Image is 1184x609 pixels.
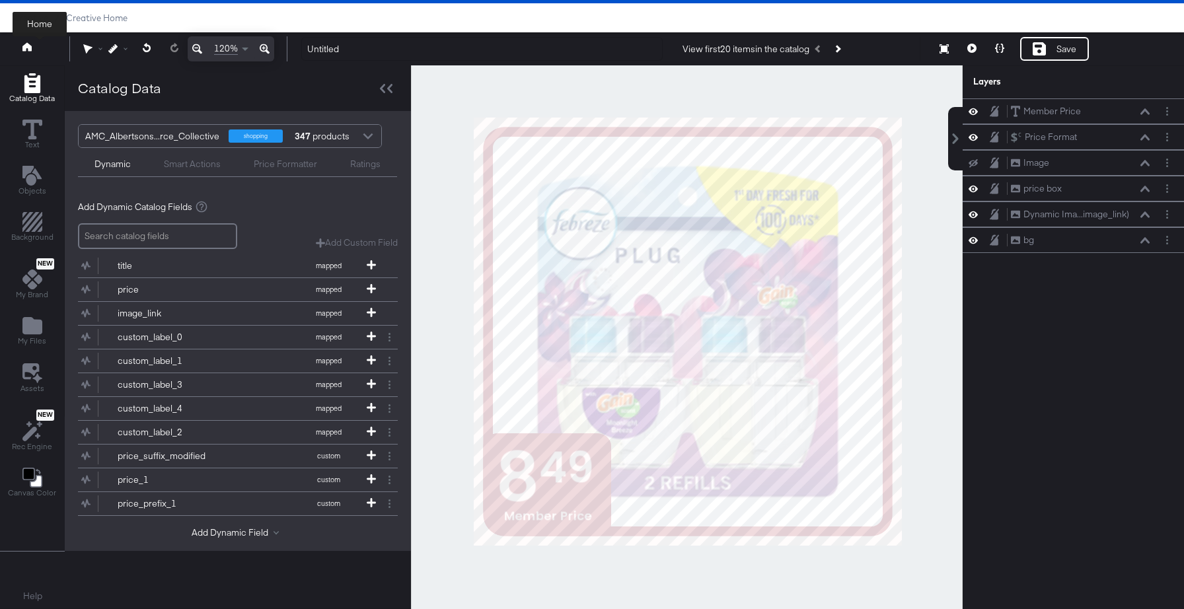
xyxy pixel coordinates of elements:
div: price_prefix_1custom [78,492,398,515]
div: custom_label_2 [118,426,213,439]
button: Dynamic Ima...image_link) [1010,207,1130,221]
div: titlemapped [78,254,398,277]
button: Member Price [1010,104,1082,118]
div: Smart Actions [164,158,221,170]
button: price_suffix_modifiedcustom [78,445,381,468]
span: custom [292,451,365,460]
div: custom_label_3mapped [78,373,398,396]
span: Creative [13,13,48,23]
button: pricemapped [78,278,381,301]
button: image_linkmapped [78,302,381,325]
button: Layer Options [1160,182,1174,196]
div: Dynamic Ima...image_link)Layer Options [963,201,1184,227]
button: custom_label_0mapped [78,326,381,349]
span: mapped [292,356,365,365]
span: 120% [214,42,238,55]
button: Add Rectangle [1,70,63,108]
button: NewRec Engine [4,406,60,456]
div: bg [1023,234,1034,246]
div: custom_label_2mapped [78,421,398,444]
span: Canvas Color [8,487,56,498]
div: Catalog Data [78,79,161,98]
button: bg [1010,233,1035,247]
span: mapped [292,261,365,270]
button: Layer Options [1160,130,1174,144]
button: price_prefix_1custom [78,492,381,515]
div: Member Price [1023,105,1081,118]
button: Image [1010,156,1050,170]
button: Text [15,116,50,154]
div: AMC_Albertsons...rce_Collective [85,125,219,147]
div: custom_label_1mapped [78,349,398,373]
div: Ratings [350,158,381,170]
button: Add Rectangle [3,209,61,247]
button: custom_label_2mapped [78,421,381,444]
div: price_1 [118,474,213,486]
span: custom [292,475,365,484]
div: ImageLayer Options [963,150,1184,176]
button: Save [1020,37,1089,61]
div: image_linkmapped [78,302,398,325]
span: mapped [292,380,365,389]
div: Layers [973,75,1108,88]
button: price box [1010,182,1062,196]
span: mapped [292,285,365,294]
div: title [118,260,213,272]
div: Save [1056,43,1076,55]
a: Creative Home [66,13,128,23]
button: titlemapped [78,254,381,277]
button: price_1custom [78,468,381,491]
div: custom_label_4 [118,402,213,415]
div: Image [1023,157,1049,169]
button: Add Text [11,162,54,200]
div: price_suffix_modifiedcustom [78,445,398,468]
button: custom_label_1mapped [78,349,381,373]
button: Layer Options [1160,104,1174,118]
span: My Files [18,336,46,346]
button: custom_label_4mapped [78,397,381,420]
span: mapped [292,332,365,341]
div: View first 20 items in the catalog [683,43,809,55]
span: Assets [20,383,44,394]
span: New [36,260,54,268]
button: Help [14,585,52,608]
input: Search catalog fields [78,223,237,249]
button: Layer Options [1160,233,1174,247]
div: Price Format [1025,131,1077,143]
a: Help [23,590,42,602]
div: custom_label_3 [118,378,213,391]
button: custom_label_3mapped [78,373,381,396]
div: pricemapped [78,278,398,301]
span: Background [11,232,54,242]
div: products [293,125,332,147]
button: Assets [13,359,52,398]
button: Price Format [1010,130,1078,144]
button: Add Dynamic Field [192,526,284,539]
div: price_prefix_1 [118,497,213,510]
span: Rec Engine [12,441,52,452]
button: NewMy Brand [8,256,56,304]
div: price [118,283,213,296]
div: price_suffix_modified [118,450,213,462]
span: Text [25,139,40,150]
span: mapped [292,427,365,437]
div: custom_label_0 [118,331,213,343]
div: Member PriceLayer Options [963,98,1184,124]
div: Price FormatLayer Options [963,124,1184,150]
span: Objects [18,186,46,196]
span: mapped [292,404,365,413]
div: custom_label_0mapped [78,326,398,349]
strong: 347 [293,125,313,147]
div: price boxLayer Options [963,176,1184,201]
div: image_link [118,307,213,320]
span: / [48,13,66,23]
span: My Brand [16,289,48,300]
div: Dynamic [94,158,131,170]
button: Add Custom Field [316,236,398,249]
div: Price Formatter [254,158,317,170]
div: price_1custom [78,468,398,491]
button: Next Product [828,37,846,61]
button: Layer Options [1160,156,1174,170]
